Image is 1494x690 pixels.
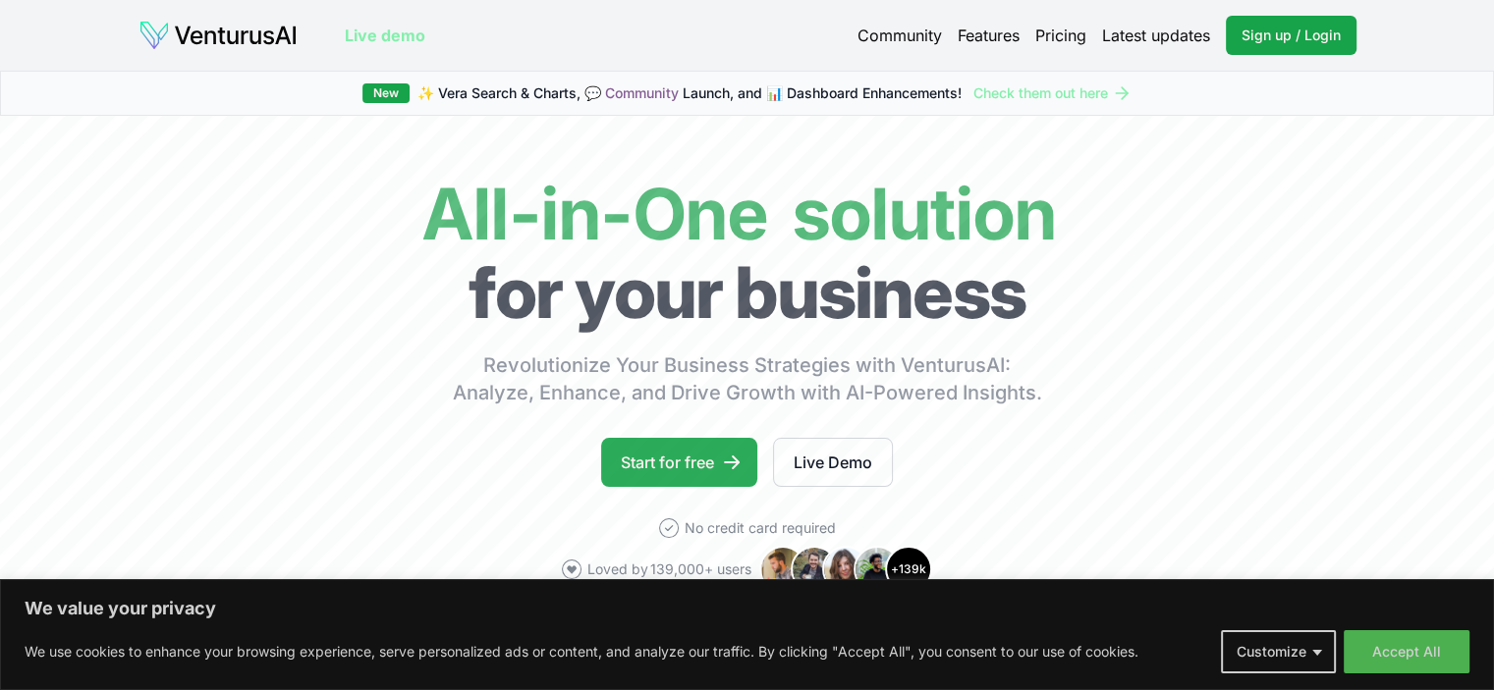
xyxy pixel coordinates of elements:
div: New [362,83,410,103]
p: We value your privacy [25,597,1469,620]
img: Avatar 3 [822,546,869,593]
span: ✨ Vera Search & Charts, 💬 Launch, and 📊 Dashboard Enhancements! [417,83,962,103]
img: logo [138,20,298,51]
a: Live Demo [773,438,893,487]
a: Pricing [1035,24,1086,47]
a: Check them out here [973,83,1132,103]
a: Community [605,84,679,101]
p: We use cookies to enhance your browsing experience, serve personalized ads or content, and analyz... [25,640,1138,663]
button: Customize [1221,630,1336,673]
span: Sign up / Login [1242,26,1341,45]
a: Community [858,24,942,47]
button: Accept All [1344,630,1469,673]
a: Latest updates [1102,24,1210,47]
a: Start for free [601,438,757,487]
a: Sign up / Login [1226,16,1356,55]
a: Live demo [345,24,425,47]
a: Features [958,24,1020,47]
img: Avatar 2 [791,546,838,593]
img: Avatar 1 [759,546,806,593]
img: Avatar 4 [854,546,901,593]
